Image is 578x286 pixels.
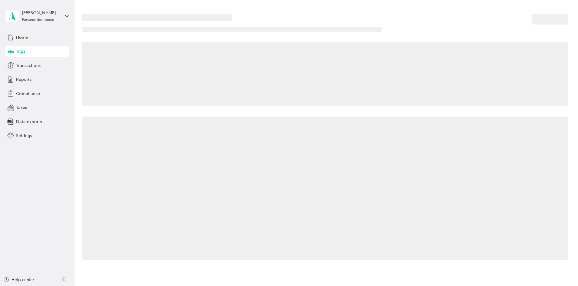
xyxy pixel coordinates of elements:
span: Transactions [16,62,41,69]
span: Taxes [16,104,27,111]
span: Trips [16,48,25,54]
span: Reports [16,76,31,83]
div: [PERSON_NAME] [22,10,60,16]
div: Personal dashboard [22,18,54,22]
span: Settings [16,133,32,139]
button: Help center [3,277,34,283]
span: Data exports [16,119,42,125]
span: Compliance [16,90,40,97]
span: Home [16,34,28,41]
iframe: Everlance-gr Chat Button Frame [544,252,578,286]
